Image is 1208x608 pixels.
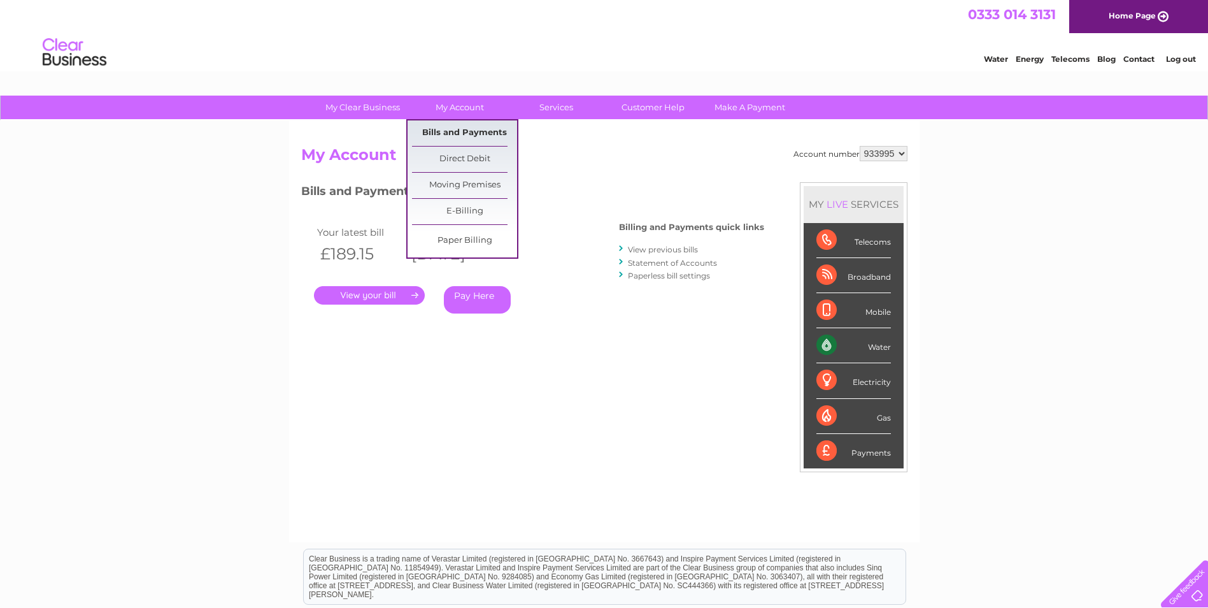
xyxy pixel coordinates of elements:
div: Telecoms [816,223,891,258]
a: Blog [1097,54,1116,64]
div: Broadband [816,258,891,293]
h3: Bills and Payments [301,182,764,205]
a: Energy [1016,54,1044,64]
a: My Account [407,96,512,119]
a: E-Billing [412,199,517,224]
th: £189.15 [314,241,406,267]
a: Services [504,96,609,119]
a: Telecoms [1051,54,1090,64]
a: Statement of Accounts [628,258,717,268]
a: Contact [1123,54,1155,64]
div: Clear Business is a trading name of Verastar Limited (registered in [GEOGRAPHIC_DATA] No. 3667643... [304,7,906,62]
a: Bills and Payments [412,120,517,146]
div: LIVE [824,198,851,210]
a: Pay Here [444,286,511,314]
a: Direct Debit [412,147,517,172]
h4: Billing and Payments quick links [619,222,764,232]
a: View previous bills [628,245,698,254]
a: Log out [1166,54,1196,64]
a: Water [984,54,1008,64]
a: Paperless bill settings [628,271,710,280]
img: logo.png [42,33,107,72]
a: Customer Help [600,96,706,119]
a: My Clear Business [310,96,415,119]
div: Payments [816,434,891,468]
div: Water [816,328,891,363]
th: [DATE] [405,241,497,267]
div: Account number [793,146,907,161]
div: Electricity [816,363,891,398]
td: Invoice date [405,224,497,241]
a: Paper Billing [412,228,517,254]
a: . [314,286,425,305]
a: Moving Premises [412,173,517,198]
div: Gas [816,399,891,434]
div: MY SERVICES [804,186,904,222]
a: Make A Payment [697,96,802,119]
h2: My Account [301,146,907,170]
td: Your latest bill [314,224,406,241]
div: Mobile [816,293,891,328]
a: 0333 014 3131 [968,6,1056,22]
